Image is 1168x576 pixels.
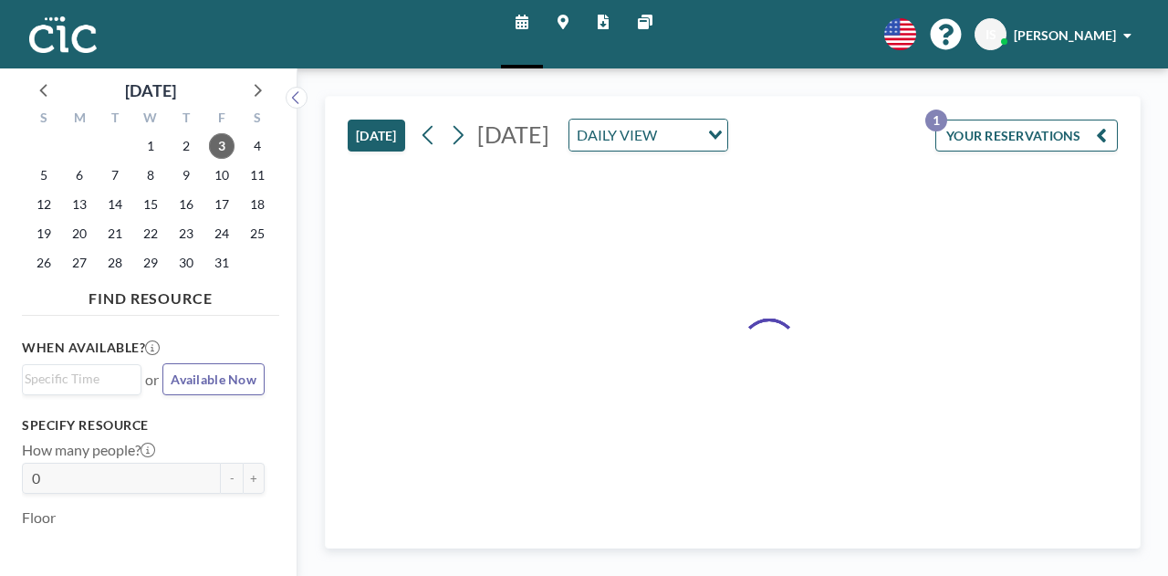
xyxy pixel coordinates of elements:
button: YOUR RESERVATIONS1 [935,120,1118,152]
button: + [243,463,265,494]
span: Saturday, October 18, 2025 [245,192,270,217]
span: Tuesday, October 7, 2025 [102,162,128,188]
span: [PERSON_NAME] [1014,27,1116,43]
div: M [62,108,98,131]
span: Friday, October 10, 2025 [209,162,235,188]
span: Tuesday, October 21, 2025 [102,221,128,246]
div: [DATE] [125,78,176,103]
span: Tuesday, October 14, 2025 [102,192,128,217]
span: Available Now [171,372,256,387]
img: organization-logo [29,16,97,53]
p: 1 [925,110,947,131]
span: Monday, October 20, 2025 [67,221,92,246]
span: Saturday, October 11, 2025 [245,162,270,188]
span: Saturday, October 25, 2025 [245,221,270,246]
span: Thursday, October 30, 2025 [173,250,199,276]
span: DAILY VIEW [573,123,661,147]
div: S [239,108,275,131]
span: Friday, October 31, 2025 [209,250,235,276]
span: or [145,371,159,389]
h3: Specify resource [22,417,265,434]
span: Sunday, October 5, 2025 [31,162,57,188]
span: Thursday, October 16, 2025 [173,192,199,217]
span: Friday, October 3, 2025 [209,133,235,159]
input: Search for option [25,369,130,389]
span: Monday, October 27, 2025 [67,250,92,276]
span: Friday, October 17, 2025 [209,192,235,217]
div: T [168,108,203,131]
div: F [203,108,239,131]
button: Available Now [162,363,265,395]
span: IS [985,26,996,43]
label: How many people? [22,441,155,459]
span: Thursday, October 23, 2025 [173,221,199,246]
span: Wednesday, October 1, 2025 [138,133,163,159]
div: T [98,108,133,131]
div: S [26,108,62,131]
span: Thursday, October 9, 2025 [173,162,199,188]
button: [DATE] [348,120,405,152]
div: W [133,108,169,131]
span: Monday, October 6, 2025 [67,162,92,188]
span: Wednesday, October 29, 2025 [138,250,163,276]
h4: FIND RESOURCE [22,282,279,308]
span: Wednesday, October 8, 2025 [138,162,163,188]
span: Sunday, October 12, 2025 [31,192,57,217]
span: Tuesday, October 28, 2025 [102,250,128,276]
button: - [221,463,243,494]
span: Saturday, October 4, 2025 [245,133,270,159]
label: Floor [22,508,56,527]
span: [DATE] [477,120,549,148]
span: Thursday, October 2, 2025 [173,133,199,159]
input: Search for option [662,123,697,147]
span: Wednesday, October 22, 2025 [138,221,163,246]
div: Search for option [23,365,141,393]
span: Wednesday, October 15, 2025 [138,192,163,217]
span: Sunday, October 19, 2025 [31,221,57,246]
div: Search for option [569,120,727,151]
span: Sunday, October 26, 2025 [31,250,57,276]
span: Friday, October 24, 2025 [209,221,235,246]
span: Monday, October 13, 2025 [67,192,92,217]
